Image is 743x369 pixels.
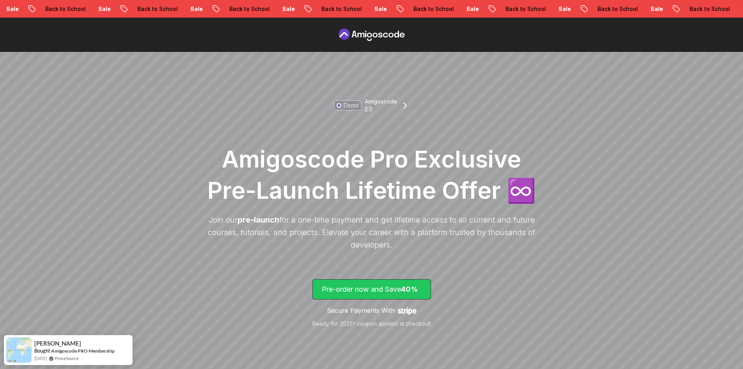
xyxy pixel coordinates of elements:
p: Sale [368,5,393,13]
p: Sale [184,5,209,13]
p: Back to School [407,5,460,13]
span: Bought [34,348,50,354]
p: Sale [92,5,117,13]
a: Amigoscode PRO Membership [51,348,115,354]
a: Pre Order page [337,29,407,41]
p: Amigoscode 2.0 [365,98,397,113]
span: 40% [401,285,418,293]
p: Secure Payments With [327,306,395,315]
p: Sale [460,5,485,13]
p: Back to School [223,5,276,13]
p: Back to School [499,5,552,13]
p: Join our for a one-time payment and get lifetime access to all current and future courses, tutori... [204,214,539,251]
span: pre-launch [238,215,279,225]
p: Pre-order now and Save [322,284,422,295]
p: Ready for 2025? coupon applied at checkout! [312,320,431,328]
p: Demo [344,102,359,109]
span: [DATE] [34,355,47,362]
span: [PERSON_NAME] [34,340,81,347]
p: Back to School [683,5,736,13]
p: Sale [644,5,669,13]
a: DemoAmigoscode 2.0 [332,96,411,115]
p: Sale [552,5,577,13]
p: Back to School [315,5,368,13]
p: Back to School [131,5,184,13]
img: provesource social proof notification image [6,337,32,363]
p: Sale [276,5,301,13]
a: ProveSource [55,355,79,362]
p: Back to School [39,5,92,13]
a: lifetime-access [312,279,431,328]
p: Back to School [591,5,644,13]
h1: Amigoscode Pro Exclusive Pre-Launch Lifetime Offer ♾️ [204,143,539,206]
